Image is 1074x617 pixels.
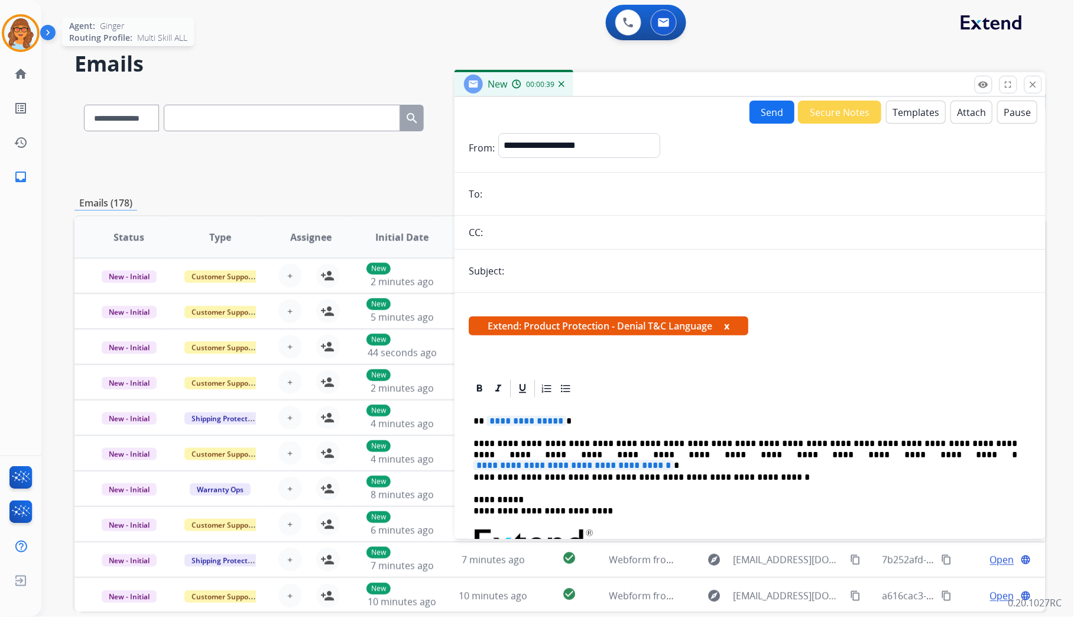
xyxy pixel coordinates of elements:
span: Shipping Protection [184,412,265,425]
span: Extend: Product Protection - Denial T&C Language [469,316,748,335]
span: New - Initial [102,448,157,460]
span: [EMAIL_ADDRESS][DOMAIN_NAME] [734,553,844,567]
span: New - Initial [102,554,157,567]
p: Emails (178) [74,196,137,211]
span: Ginger [100,20,124,32]
mat-icon: explore [708,589,722,603]
span: 00:00:39 [526,80,554,89]
p: New [366,511,391,523]
mat-icon: person_add [321,589,335,603]
mat-icon: inbox [14,170,28,184]
span: + [287,482,293,496]
mat-icon: language [1021,554,1031,565]
button: + [278,548,302,571]
p: From: [469,141,495,155]
mat-icon: person_add [321,411,335,425]
mat-icon: remove_red_eye [978,79,989,90]
span: 4 minutes ago [371,453,434,466]
span: Warranty Ops [190,483,251,496]
p: New [366,476,391,487]
span: New - Initial [102,519,157,531]
span: 8 minutes ago [371,488,434,501]
mat-icon: person_add [321,446,335,460]
button: Secure Notes [798,101,881,124]
span: Open [990,553,1014,567]
span: Status [114,230,145,244]
span: New - Initial [102,590,157,603]
span: 5 minutes ago [371,311,434,324]
p: New [366,405,391,416]
span: + [287,269,293,283]
div: Ordered List [538,380,556,398]
span: Customer Support [184,341,261,354]
button: Attach [950,101,992,124]
mat-icon: content_copy [851,590,861,601]
mat-icon: check_circle [562,587,576,601]
mat-icon: check_circle [562,551,576,565]
span: Shipping Protection [184,554,265,567]
mat-icon: home [14,67,28,81]
mat-icon: language [1021,590,1031,601]
button: + [278,335,302,358]
mat-icon: content_copy [942,590,952,601]
mat-icon: content_copy [942,554,952,565]
span: + [287,553,293,567]
span: New - Initial [102,341,157,354]
div: Italic [489,380,507,398]
span: a616cac3-bfa6-4ec2-abf1-6a5cf55883c2 [882,589,1056,602]
span: Assignee [291,230,332,244]
span: Initial Date [376,230,429,244]
mat-icon: history [14,135,28,150]
p: New [366,334,391,345]
p: New [366,547,391,558]
span: Customer Support [184,306,261,318]
span: Customer Support [184,519,261,531]
p: New [366,298,391,310]
span: 44 seconds ago [368,346,437,359]
span: Type [209,230,231,244]
mat-icon: person_add [321,304,335,318]
span: New [488,77,507,91]
mat-icon: list_alt [14,101,28,115]
span: 10 minutes ago [459,589,528,602]
button: Send [749,101,794,124]
span: Routing Profile: [69,32,132,44]
p: New [366,263,391,274]
span: + [287,304,293,318]
span: Open [990,589,1014,603]
div: Underline [514,380,531,398]
p: Subject: [469,264,504,278]
mat-icon: close [1028,79,1039,90]
button: + [278,406,302,429]
span: + [287,340,293,354]
button: Templates [886,101,946,124]
mat-icon: person_add [321,517,335,531]
p: New [366,440,391,452]
span: 6 minutes ago [371,524,434,537]
span: New - Initial [102,483,157,496]
span: Customer Support [184,377,261,389]
span: 4 minutes ago [371,417,434,430]
span: 2 minutes ago [371,275,434,288]
span: + [287,411,293,425]
span: + [287,589,293,603]
span: [EMAIL_ADDRESS][DOMAIN_NAME] [734,589,844,603]
span: 7b252afd-6cfd-4b8b-99a2-4d7c8f4cb48a [882,553,1060,566]
div: Bold [471,380,488,398]
span: Customer Support [184,270,261,283]
mat-icon: person_add [321,375,335,389]
span: Agent: [69,20,95,32]
span: 7 minutes ago [462,553,525,566]
button: + [278,477,302,500]
span: Customer Support [184,448,261,460]
span: New - Initial [102,377,157,389]
span: + [287,375,293,389]
span: + [287,446,293,460]
p: CC: [469,225,483,240]
mat-icon: search [405,111,419,125]
p: New [366,369,391,381]
span: New - Initial [102,412,157,425]
button: + [278,584,302,608]
span: New - Initial [102,270,157,283]
mat-icon: fullscreen [1003,79,1014,90]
